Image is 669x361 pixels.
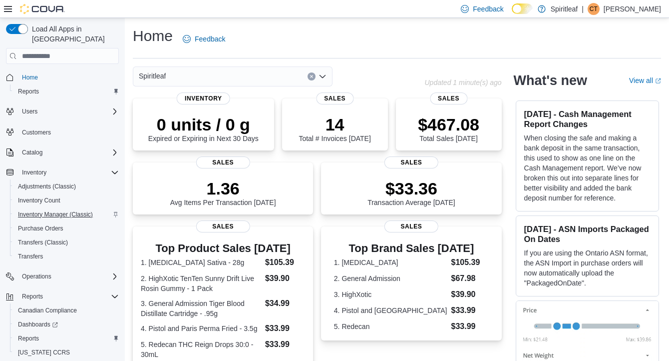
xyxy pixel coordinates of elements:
a: Canadian Compliance [14,304,81,316]
dt: 5. Redecan [334,321,447,331]
span: Reports [18,290,119,302]
span: Inventory Manager (Classic) [14,208,119,220]
span: Inventory [22,168,46,176]
button: Transfers [10,249,123,263]
dt: 2. HighXotic TenTen Sunny Drift Live Rosin Gummy - 1 Pack [141,273,261,293]
button: Catalog [2,145,123,159]
h3: [DATE] - Cash Management Report Changes [524,109,651,129]
button: Inventory [18,166,50,178]
a: Transfers [14,250,47,262]
p: If you are using the Ontario ASN format, the ASN Import in purchase orders will now automatically... [524,248,651,288]
dt: 2. General Admission [334,273,447,283]
dd: $39.90 [265,272,305,284]
p: 14 [299,114,370,134]
span: Sales [430,92,467,104]
div: Avg Items Per Transaction [DATE] [170,178,276,206]
span: Inventory [18,166,119,178]
span: CT [590,3,598,15]
a: Home [18,71,42,83]
a: Dashboards [14,318,62,330]
span: Adjustments (Classic) [14,180,119,192]
span: Feedback [195,34,225,44]
button: Reports [18,290,47,302]
dd: $33.99 [265,338,305,350]
span: Operations [22,272,51,280]
span: Adjustments (Classic) [18,182,76,190]
a: Dashboards [10,317,123,331]
span: Inventory Count [18,196,60,204]
p: 1.36 [170,178,276,198]
input: Dark Mode [512,3,533,14]
button: Reports [2,289,123,303]
button: Inventory [2,165,123,179]
p: [PERSON_NAME] [604,3,661,15]
button: Transfers (Classic) [10,235,123,249]
span: Sales [196,220,250,232]
dd: $34.99 [265,297,305,309]
span: Transfers [14,250,119,262]
dt: 4. Pistol and [GEOGRAPHIC_DATA] [334,305,447,315]
span: Transfers (Classic) [14,236,119,248]
span: [US_STATE] CCRS [18,348,70,356]
button: [US_STATE] CCRS [10,345,123,359]
button: Purchase Orders [10,221,123,235]
div: Chloe T [588,3,600,15]
h3: Top Brand Sales [DATE] [334,242,489,254]
span: Dashboards [18,320,58,328]
button: Users [2,104,123,118]
span: Operations [18,270,119,282]
dt: 1. [MEDICAL_DATA] [334,257,447,267]
p: When closing the safe and making a bank deposit in the same transaction, this used to show as one... [524,133,651,203]
p: $33.36 [367,178,455,198]
button: Canadian Compliance [10,303,123,317]
span: Sales [196,156,250,168]
dt: 4. Pistol and Paris Perma Fried - 3.5g [141,323,261,333]
img: Cova [20,4,65,14]
span: Catalog [18,146,119,158]
h1: Home [133,26,173,46]
span: Canadian Compliance [14,304,119,316]
span: Sales [384,156,438,168]
a: Inventory Count [14,194,64,206]
span: Catalog [22,148,42,156]
span: Washington CCRS [14,346,119,358]
span: Reports [18,87,39,95]
dd: $33.99 [451,304,489,316]
span: Inventory Count [14,194,119,206]
button: Reports [10,331,123,345]
button: Users [18,105,41,117]
p: Spiritleaf [551,3,578,15]
div: Total Sales [DATE] [418,114,479,142]
button: Home [2,70,123,84]
a: View allExternal link [629,76,661,84]
h2: What's new [514,72,587,88]
span: Reports [22,292,43,300]
span: Customers [18,125,119,138]
span: Dashboards [14,318,119,330]
p: | [582,3,584,15]
div: Transaction Average [DATE] [367,178,455,206]
button: Open list of options [319,72,327,80]
dt: 1. [MEDICAL_DATA] Sativa - 28g [141,257,261,267]
button: Inventory Manager (Classic) [10,207,123,221]
a: Reports [14,85,43,97]
span: Transfers [18,252,43,260]
div: Expired or Expiring in Next 30 Days [148,114,259,142]
dd: $105.39 [265,256,305,268]
dd: $33.99 [265,322,305,334]
span: Reports [14,85,119,97]
button: Clear input [308,72,316,80]
dd: $39.90 [451,288,489,300]
dt: 3. HighXotic [334,289,447,299]
span: Load All Apps in [GEOGRAPHIC_DATA] [28,24,119,44]
span: Sales [384,220,438,232]
button: Operations [18,270,55,282]
a: Feedback [179,29,229,49]
a: Reports [14,332,43,344]
dd: $33.99 [451,320,489,332]
dd: $67.98 [451,272,489,284]
span: Inventory [177,92,230,104]
span: Sales [316,92,353,104]
span: Home [18,71,119,83]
